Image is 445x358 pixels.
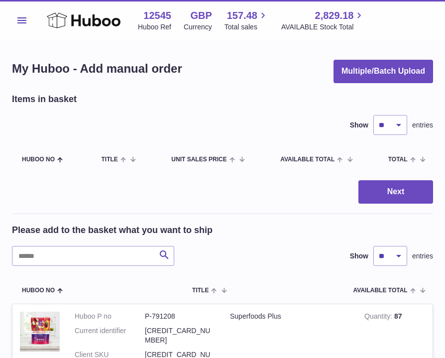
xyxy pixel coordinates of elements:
[143,9,171,22] strong: 12545
[184,22,212,32] div: Currency
[12,93,77,105] h2: Items in basket
[364,312,394,323] strong: Quantity
[281,22,365,32] span: AVAILABLE Stock Total
[412,251,433,261] span: entries
[224,9,269,32] a: 157.48 Total sales
[145,326,215,345] dd: [CREDIT_CARD_NUMBER]
[145,312,215,321] dd: P-791208
[353,287,408,294] span: AVAILABLE Total
[358,180,433,204] button: Next
[281,9,365,32] a: 2,829.18 AVAILABLE Stock Total
[75,312,145,321] dt: Huboo P no
[192,287,209,294] span: Title
[350,120,368,130] label: Show
[280,156,334,163] span: AVAILABLE Total
[20,312,60,352] img: Superfoods Plus
[350,251,368,261] label: Show
[190,9,212,22] strong: GBP
[12,224,213,236] h2: Please add to the basket what you want to ship
[75,326,145,345] dt: Current identifier
[224,22,269,32] span: Total sales
[22,156,55,163] span: Huboo no
[12,61,182,77] h1: My Huboo - Add manual order
[171,156,226,163] span: Unit Sales Price
[388,156,408,163] span: Total
[315,9,354,22] span: 2,829.18
[227,9,257,22] span: 157.48
[22,287,55,294] span: Huboo no
[334,60,433,83] button: Multiple/Batch Upload
[138,22,171,32] div: Huboo Ref
[412,120,433,130] span: entries
[101,156,117,163] span: Title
